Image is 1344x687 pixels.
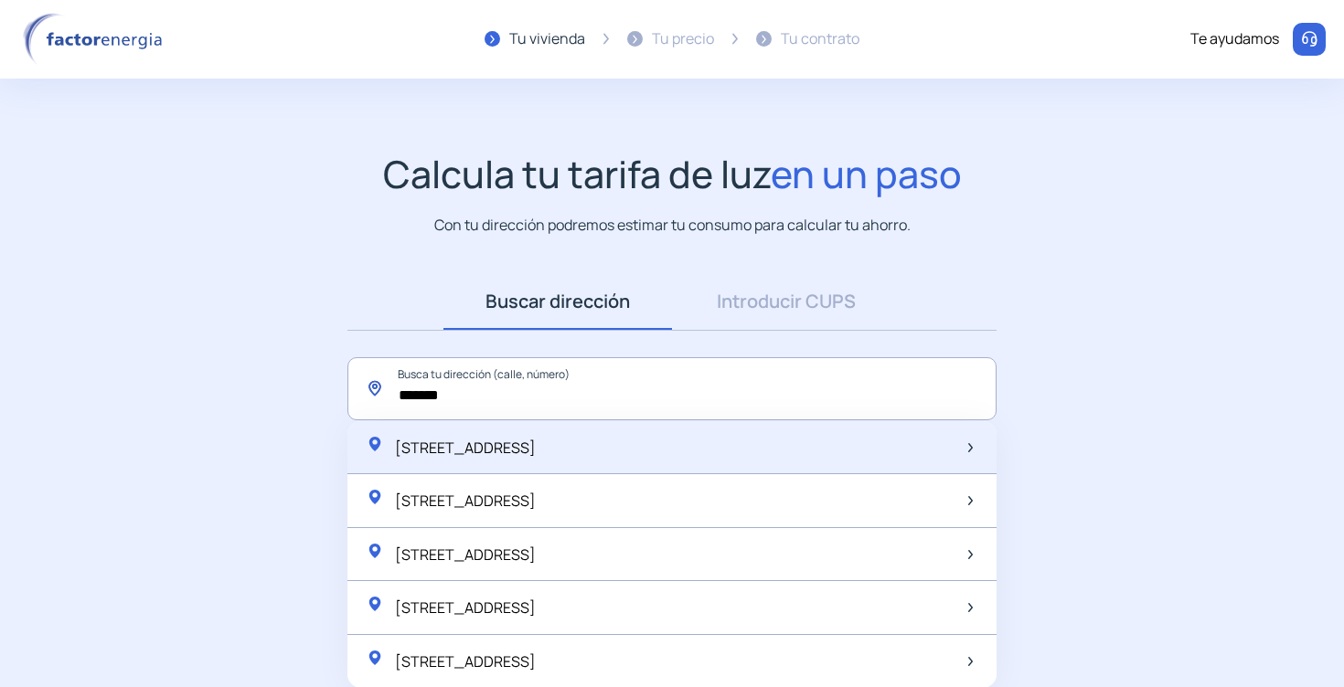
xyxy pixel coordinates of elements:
img: location-pin-green.svg [366,435,384,453]
img: arrow-next-item.svg [968,603,973,612]
h1: Calcula tu tarifa de luz [383,152,962,196]
p: Con tu dirección podremos estimar tu consumo para calcular tu ahorro. [434,214,911,237]
img: arrow-next-item.svg [968,496,973,505]
img: llamar [1300,30,1318,48]
span: en un paso [771,148,962,199]
span: [STREET_ADDRESS] [395,544,536,565]
img: arrow-next-item.svg [968,443,973,452]
span: [STREET_ADDRESS] [395,491,536,511]
img: location-pin-green.svg [366,542,384,560]
span: [STREET_ADDRESS] [395,597,536,618]
div: Tu contrato [781,27,859,51]
img: arrow-next-item.svg [968,550,973,559]
div: Tu vivienda [509,27,585,51]
img: location-pin-green.svg [366,649,384,667]
img: arrow-next-item.svg [968,657,973,666]
img: location-pin-green.svg [366,488,384,506]
a: Introducir CUPS [672,273,901,330]
div: Te ayudamos [1190,27,1279,51]
img: logo factor [18,13,174,66]
span: [STREET_ADDRESS] [395,651,536,671]
img: location-pin-green.svg [366,595,384,613]
span: [STREET_ADDRESS] [395,438,536,458]
a: Buscar dirección [443,273,672,330]
div: Tu precio [652,27,714,51]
